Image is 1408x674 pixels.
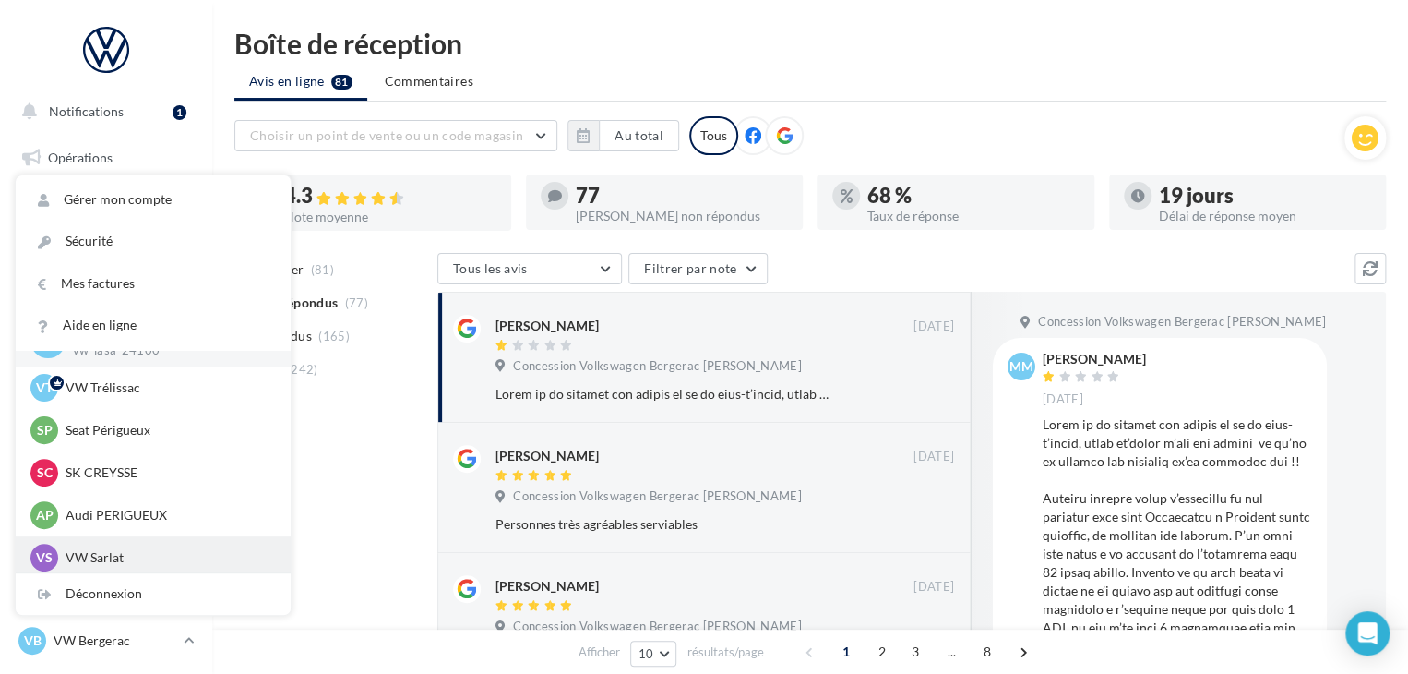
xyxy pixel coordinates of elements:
div: [PERSON_NAME] [495,317,599,335]
div: Open Intercom Messenger [1345,611,1390,656]
div: 19 jours [1159,186,1371,206]
div: [PERSON_NAME] non répondus [576,210,788,223]
span: 2 [867,637,897,667]
div: Tous [689,116,738,155]
span: VS [36,548,53,567]
button: Notifications 1 [11,92,194,131]
span: ... [937,637,966,667]
a: VB VW Bergerac [15,623,197,658]
span: 8 [972,637,1002,667]
span: VB [24,632,42,650]
button: Filtrer par note [628,253,768,284]
a: Boîte de réception81 [11,184,201,223]
div: Délai de réponse moyen [1159,210,1371,223]
span: Notifications [49,103,124,119]
button: Choisir un point de vente ou un code magasin [234,120,557,151]
span: mm [1009,357,1033,376]
div: 4.3 [284,186,496,207]
span: Concession Volkswagen Bergerac [PERSON_NAME] [513,358,801,375]
span: 1 [831,637,861,667]
a: Mes factures [16,263,291,305]
span: Concession Volkswagen Bergerac [PERSON_NAME] [513,488,801,505]
div: [PERSON_NAME] [1043,353,1146,366]
div: 77 [576,186,788,206]
a: Visibilité en ligne [11,232,201,271]
span: [DATE] [913,579,954,596]
a: Campagnes [11,278,201,317]
span: (81) [311,262,334,277]
span: (165) [318,329,350,343]
a: Gérer mon compte [16,179,291,221]
span: SP [37,421,53,439]
span: Afficher [579,644,620,661]
a: PLV et print personnalisable [11,461,201,515]
span: SC [37,463,53,482]
div: [PERSON_NAME] [495,577,599,596]
div: 1 [173,105,186,120]
div: [PERSON_NAME] [495,447,599,465]
a: Médiathèque [11,369,201,408]
a: Opérations [11,138,201,177]
span: Opérations [48,150,113,165]
div: 68 % [867,186,1080,206]
button: 10 [630,641,677,667]
a: Calendrier [11,415,201,454]
div: Personnes très agréables serviables [495,515,834,534]
span: Tous les avis [453,260,528,276]
button: Au total [567,120,679,151]
p: Audi PERIGUEUX [66,506,268,524]
div: Taux de réponse [867,210,1080,223]
span: Concession Volkswagen Bergerac [PERSON_NAME] [1038,314,1326,331]
span: Concession Volkswagen Bergerac [PERSON_NAME] [513,619,801,635]
a: Sécurité [16,221,291,262]
span: Choisir un point de vente ou un code magasin [250,127,523,143]
button: Au total [599,120,679,151]
a: Aide en ligne [16,305,291,346]
div: Déconnexion [16,573,291,615]
span: [DATE] [1043,391,1083,408]
div: Lorem ip do sitamet con adipis el se do eius-t’incid, utlab et’dolor m’ali eni admini ve qu’no ex... [495,385,834,403]
p: VW Bergerac [54,632,176,650]
span: (242) [287,362,318,377]
span: AP [36,506,54,524]
p: VW Sarlat [66,548,268,567]
div: Note moyenne [284,211,496,223]
span: 3 [901,637,930,667]
span: VT [36,379,53,397]
a: Campagnes DataOnDemand [11,523,201,577]
div: Boîte de réception [234,30,1386,57]
span: 10 [638,646,654,661]
p: Seat Périgueux [66,421,268,439]
p: SK CREYSSE [66,463,268,482]
span: [DATE] [913,449,954,465]
span: [DATE] [913,319,954,335]
span: résultats/page [686,644,763,661]
button: Tous les avis [437,253,622,284]
p: VW Trélissac [66,379,268,397]
span: Commentaires [385,72,473,90]
a: Contacts [11,323,201,362]
p: vw-lasa-24100 [73,343,261,359]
